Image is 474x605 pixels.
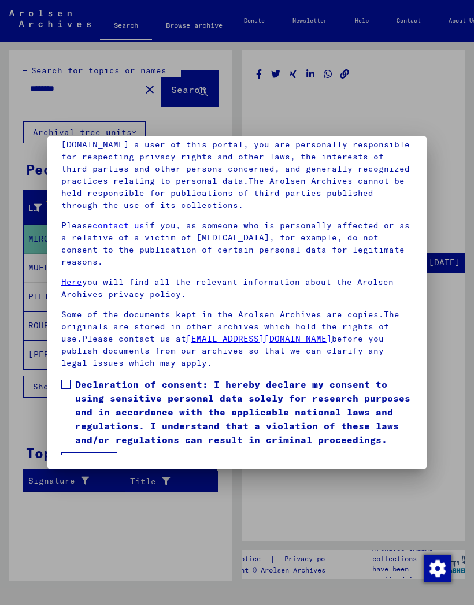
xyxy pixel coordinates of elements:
[61,452,117,474] button: I agree
[424,555,451,582] img: Change consent
[61,220,413,268] p: Please if you, as someone who is personally affected or as a relative of a victim of [MEDICAL_DAT...
[186,333,332,344] a: [EMAIL_ADDRESS][DOMAIN_NAME]
[61,277,82,287] a: Here
[61,276,413,300] p: you will find all the relevant information about the Arolsen Archives privacy policy.
[61,309,413,369] p: Some of the documents kept in the Arolsen Archives are copies.The originals are stored in other a...
[75,377,413,447] span: Declaration of consent: I hereby declare my consent to using sensitive personal data solely for r...
[61,114,413,211] p: Please note that this portal on victims of Nazi [MEDICAL_DATA] contains sensitive data on identif...
[423,554,451,582] div: Change consent
[92,220,145,231] a: contact us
